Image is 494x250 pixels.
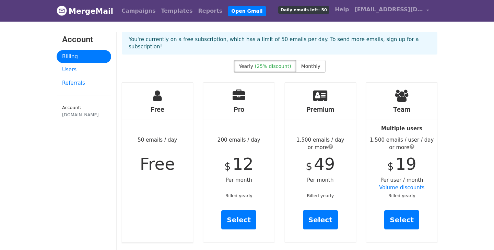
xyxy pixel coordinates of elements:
[366,105,438,114] h4: Team
[354,5,423,14] span: [EMAIL_ADDRESS][DOMAIN_NAME]
[203,105,275,114] h4: Pro
[119,4,158,18] a: Campaigns
[384,210,419,229] a: Select
[388,193,415,198] small: Billed yearly
[221,210,256,229] a: Select
[239,63,253,69] span: Yearly
[381,126,422,132] strong: Multiple users
[278,6,329,14] span: Daily emails left: 50
[301,63,320,69] span: Monthly
[352,3,432,19] a: [EMAIL_ADDRESS][DOMAIN_NAME]
[387,160,394,172] span: $
[57,63,111,76] a: Users
[57,4,113,18] a: MergeMail
[122,83,193,242] div: 50 emails / day
[62,105,106,118] small: Account:
[255,63,291,69] span: (25% discount)
[275,3,332,16] a: Daily emails left: 50
[332,3,352,16] a: Help
[460,217,494,250] iframe: Chat Widget
[396,154,416,174] span: 19
[57,5,67,16] img: MergeMail logo
[285,105,356,114] h4: Premium
[203,83,275,242] div: 200 emails / day Per month
[62,35,106,45] h3: Account
[285,83,356,242] div: Per month
[366,136,438,152] div: 1,500 emails / user / day or more
[233,154,254,174] span: 12
[285,136,356,152] div: 1,500 emails / day or more
[62,111,106,118] div: [DOMAIN_NAME]
[225,193,252,198] small: Billed yearly
[303,210,338,229] a: Select
[228,6,266,16] a: Open Gmail
[314,154,335,174] span: 49
[196,4,225,18] a: Reports
[57,50,111,63] a: Billing
[140,154,175,174] span: Free
[129,36,431,50] p: You're currently on a free subscription, which has a limit of 50 emails per day. To send more ema...
[122,105,193,114] h4: Free
[158,4,195,18] a: Templates
[366,83,438,242] div: Per user / month
[224,160,231,172] span: $
[307,193,334,198] small: Billed yearly
[57,76,111,90] a: Referrals
[306,160,312,172] span: $
[379,184,424,191] a: Volume discounts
